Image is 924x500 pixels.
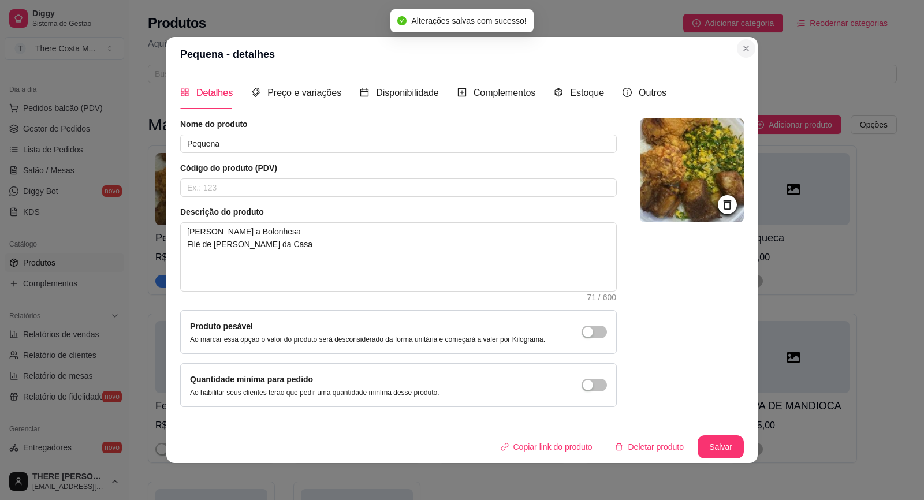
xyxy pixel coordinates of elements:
[376,88,439,98] span: Disponibilidade
[180,206,617,218] article: Descrição do produto
[190,388,439,397] p: Ao habilitar seus clientes terão que pedir uma quantidade miníma desse produto.
[639,88,666,98] span: Outros
[737,39,755,58] button: Close
[196,88,233,98] span: Detalhes
[267,88,341,98] span: Preço e variações
[190,375,313,384] label: Quantidade miníma para pedido
[491,435,602,458] button: Copiar link do produto
[457,88,467,97] span: plus-square
[166,37,758,72] header: Pequena - detalhes
[615,443,623,451] span: delete
[180,178,617,197] input: Ex.: 123
[181,223,616,291] textarea: [PERSON_NAME] a Bolonhesa Filé de [PERSON_NAME] da Casa
[640,118,744,222] img: logo da loja
[606,435,693,458] button: deleteDeletar produto
[397,16,407,25] span: check-circle
[180,135,617,153] input: Ex.: Hamburguer de costela
[554,88,563,97] span: code-sandbox
[190,322,253,331] label: Produto pesável
[474,88,536,98] span: Complementos
[190,335,545,344] p: Ao marcar essa opção o valor do produto será desconsiderado da forma unitária e começará a valer ...
[360,88,369,97] span: calendar
[411,16,526,25] span: Alterações salvas com sucesso!
[180,118,617,130] article: Nome do produto
[698,435,744,458] button: Salvar
[180,162,617,174] article: Código do produto (PDV)
[251,88,260,97] span: tags
[623,88,632,97] span: info-circle
[570,88,604,98] span: Estoque
[180,88,189,97] span: appstore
